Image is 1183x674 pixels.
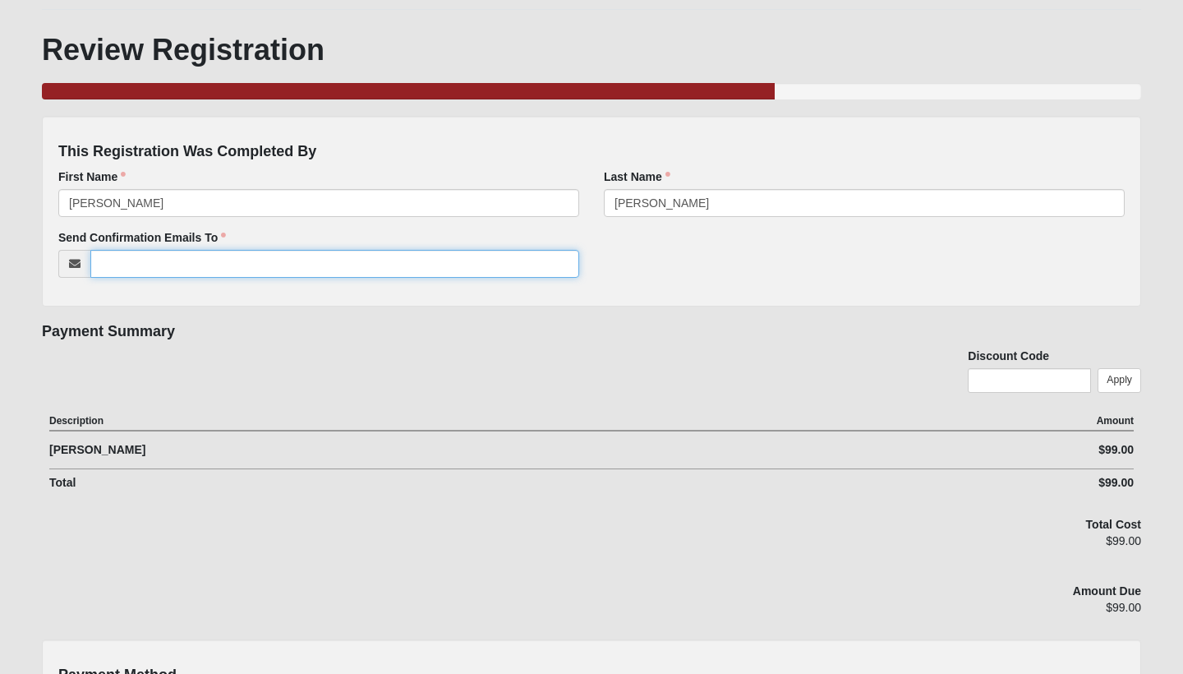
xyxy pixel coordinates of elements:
label: Discount Code [968,348,1049,364]
div: [PERSON_NAME] [49,441,863,459]
h1: Review Registration [42,32,1141,67]
h4: Payment Summary [42,323,1141,341]
strong: Description [49,415,104,427]
label: Amount Due [1073,583,1141,599]
div: $99.00 [791,533,1141,561]
a: Apply [1098,368,1141,392]
label: Total Cost [1086,516,1141,533]
div: $99.00 [863,474,1134,492]
h4: This Registration Was Completed By [58,143,1125,161]
div: $99.00 [791,599,1141,627]
label: First Name [58,168,126,185]
label: Last Name [604,168,670,185]
label: Send Confirmation Emails To [58,229,226,246]
div: Total [49,474,863,492]
strong: Amount [1097,415,1134,427]
div: $99.00 [863,441,1134,459]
